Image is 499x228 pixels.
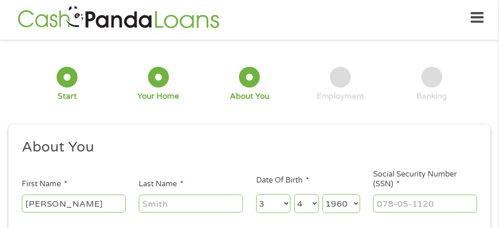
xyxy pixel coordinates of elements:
input: 078-05-1120 [373,195,477,212]
label: Last Name [139,179,183,189]
div: Your Home [137,91,179,101]
label: First Name [22,179,67,189]
div: Employment [317,91,365,101]
label: Date Of Birth [256,176,309,185]
h2: About You [22,138,471,157]
input: John [22,195,126,212]
input: Smith [139,195,243,212]
label: Social Security Number (SSN) [373,170,477,189]
div: About You [230,91,269,101]
img: GetLoanNow Logo [15,5,222,31]
div: Start [58,91,77,101]
div: Banking [416,91,447,101]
